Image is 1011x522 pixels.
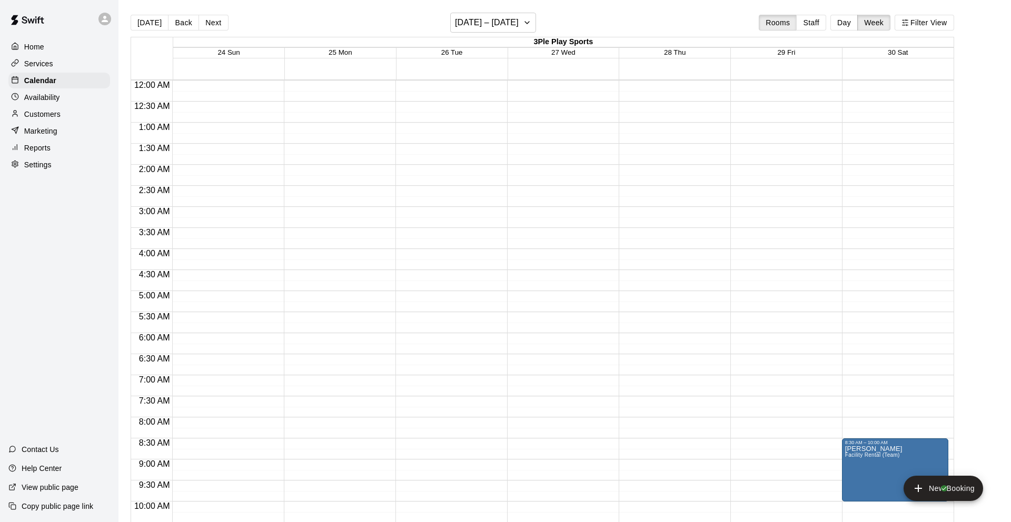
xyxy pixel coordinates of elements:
[136,270,173,279] span: 4:30 AM
[934,488,944,499] span: All customers have paid
[136,291,173,300] span: 5:00 AM
[24,92,60,103] p: Availability
[8,106,110,122] a: Customers
[136,123,173,132] span: 1:00 AM
[136,207,173,216] span: 3:00 AM
[24,159,52,170] p: Settings
[904,476,983,501] button: add
[759,15,797,31] button: Rooms
[8,123,110,139] a: Marketing
[895,15,954,31] button: Filter View
[24,109,61,119] p: Customers
[136,438,173,447] span: 8:30 AM
[842,438,948,501] div: 8:30 AM – 10:00 AM: Nathan Walker
[888,48,908,56] button: 30 Sat
[136,396,173,405] span: 7:30 AM
[136,333,173,342] span: 6:00 AM
[132,102,173,111] span: 12:30 AM
[132,81,173,89] span: 12:00 AM
[830,15,858,31] button: Day
[441,48,463,56] button: 26 Tue
[22,482,78,493] p: View public page
[136,480,173,489] span: 9:30 AM
[796,15,826,31] button: Staff
[664,48,686,56] button: 28 Thu
[8,39,110,55] a: Home
[136,417,173,426] span: 8:00 AM
[136,228,173,237] span: 3:30 AM
[136,165,173,174] span: 2:00 AM
[136,459,173,468] span: 9:00 AM
[24,143,51,153] p: Reports
[8,56,110,72] a: Services
[132,501,173,510] span: 10:00 AM
[8,73,110,88] a: Calendar
[8,89,110,105] a: Availability
[24,42,44,52] p: Home
[136,312,173,321] span: 5:30 AM
[136,375,173,384] span: 7:00 AM
[217,48,240,56] button: 24 Sun
[136,249,173,258] span: 4:00 AM
[8,157,110,173] a: Settings
[845,452,900,458] span: Facility Rental (Team)
[455,15,519,30] h6: [DATE] – [DATE]
[22,501,93,511] p: Copy public page link
[551,48,576,56] button: 27 Wed
[24,75,56,86] p: Calendar
[24,58,53,69] p: Services
[199,15,228,31] button: Next
[24,126,57,136] p: Marketing
[136,186,173,195] span: 2:30 AM
[777,48,795,56] button: 29 Fri
[131,15,168,31] button: [DATE]
[22,444,59,455] p: Contact Us
[8,140,110,156] a: Reports
[136,354,173,363] span: 6:30 AM
[845,440,945,445] div: 8:30 AM – 10:00 AM
[450,13,536,33] button: [DATE] – [DATE]
[329,48,352,56] button: 25 Mon
[22,463,62,474] p: Help Center
[136,144,173,153] span: 1:30 AM
[173,37,953,47] div: 3Ple Play Sports
[168,15,199,31] button: Back
[857,15,890,31] button: Week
